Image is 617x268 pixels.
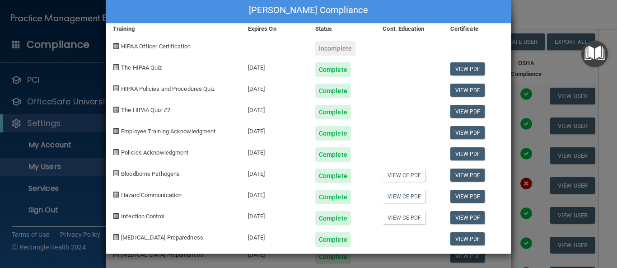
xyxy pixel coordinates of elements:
div: Complete [315,232,351,247]
div: Status [308,24,376,34]
button: Open Resource Center [581,41,608,67]
a: View CE PDF [383,211,425,224]
span: HIPAA Policies and Procedures Quiz [121,85,215,92]
div: [DATE] [241,204,308,226]
div: [DATE] [241,162,308,183]
span: Employee Training Acknowledgment [121,128,215,135]
span: Bloodborne Pathogens [121,170,180,177]
div: Cont. Education [376,24,443,34]
div: [DATE] [241,141,308,162]
iframe: Drift Widget Chat Controller [461,204,606,240]
div: Certificate [444,24,511,34]
a: View CE PDF [383,190,425,203]
div: Complete [315,190,351,204]
div: [DATE] [241,56,308,77]
div: Complete [315,211,351,226]
div: Expires On [241,24,308,34]
div: [DATE] [241,77,308,98]
a: View PDF [450,211,485,224]
span: Policies Acknowledgment [121,149,188,156]
a: View PDF [450,105,485,118]
div: Complete [315,84,351,98]
div: [DATE] [241,98,308,119]
span: Infection Control [121,213,164,220]
div: Training [106,24,241,34]
span: The HIPAA Quiz [121,64,162,71]
div: Complete [315,147,351,162]
a: View PDF [450,62,485,75]
a: View PDF [450,147,485,160]
span: The HIPAA Quiz #2 [121,107,170,113]
div: [DATE] [241,183,308,204]
div: Complete [315,169,351,183]
span: HIPAA Officer Certification [121,43,191,50]
div: Complete [315,105,351,119]
div: [DATE] [241,226,308,247]
span: [MEDICAL_DATA] Preparedness [121,234,203,241]
div: Complete [315,126,351,141]
a: View PDF [450,190,485,203]
div: [DATE] [241,119,308,141]
a: View PDF [450,126,485,139]
div: Complete [315,62,351,77]
a: View CE PDF [383,169,425,182]
span: Hazard Communication [121,192,182,198]
div: Incomplete [315,41,355,56]
a: View PDF [450,232,485,245]
a: View PDF [450,169,485,182]
a: View PDF [450,84,485,97]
